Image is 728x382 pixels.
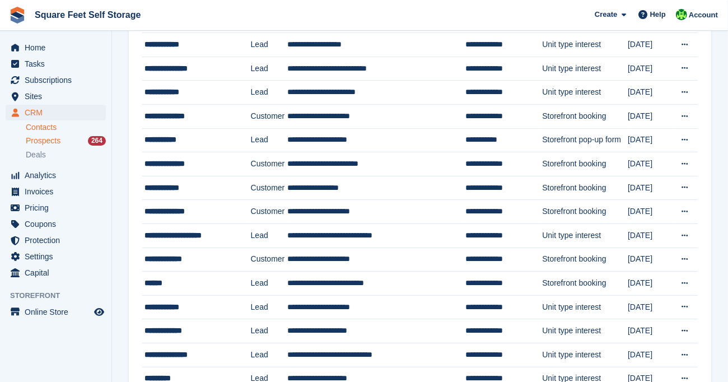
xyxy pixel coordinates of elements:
span: Storefront [10,290,111,301]
td: Lead [251,57,288,81]
span: Pricing [25,200,92,216]
td: [DATE] [628,128,672,152]
td: Lead [251,223,288,248]
td: Customer [251,152,288,176]
td: Lead [251,128,288,152]
img: stora-icon-8386f47178a22dfd0bd8f6a31ec36ba5ce8667c1dd55bd0f319d3a0aa187defe.svg [9,7,26,24]
a: menu [6,40,106,55]
td: Unit type interest [542,295,628,319]
td: Lead [251,272,288,296]
td: Unit type interest [542,81,628,105]
td: [DATE] [628,104,672,128]
a: menu [6,88,106,104]
a: menu [6,184,106,199]
a: menu [6,249,106,264]
td: [DATE] [628,176,672,200]
td: [DATE] [628,272,672,296]
td: Storefront booking [542,104,628,128]
a: menu [6,265,106,281]
a: menu [6,56,106,72]
a: Contacts [26,122,106,133]
td: [DATE] [628,33,672,57]
span: Coupons [25,216,92,232]
a: Prospects 264 [26,135,106,147]
a: menu [6,105,106,120]
span: Protection [25,232,92,248]
span: Prospects [26,136,60,146]
td: Storefront booking [542,248,628,272]
td: [DATE] [628,343,672,367]
span: Tasks [25,56,92,72]
td: Storefront booking [542,176,628,200]
a: menu [6,200,106,216]
td: [DATE] [628,57,672,81]
a: menu [6,304,106,320]
td: Unit type interest [542,319,628,343]
td: Customer [251,104,288,128]
a: menu [6,216,106,232]
td: Lead [251,295,288,319]
span: Home [25,40,92,55]
td: Customer [251,176,288,200]
td: [DATE] [628,200,672,224]
span: Help [650,9,666,20]
td: [DATE] [628,81,672,105]
td: Unit type interest [542,57,628,81]
span: Create [595,9,617,20]
td: Unit type interest [542,223,628,248]
td: Customer [251,200,288,224]
span: Settings [25,249,92,264]
a: Deals [26,149,106,161]
td: Lead [251,81,288,105]
td: [DATE] [628,223,672,248]
td: [DATE] [628,248,672,272]
td: Unit type interest [542,343,628,367]
span: Subscriptions [25,72,92,88]
td: Storefront booking [542,200,628,224]
div: 264 [88,136,106,146]
td: [DATE] [628,152,672,176]
a: Preview store [92,305,106,319]
span: Sites [25,88,92,104]
td: Storefront booking [542,152,628,176]
td: [DATE] [628,295,672,319]
a: menu [6,72,106,88]
span: Capital [25,265,92,281]
td: Customer [251,248,288,272]
td: [DATE] [628,319,672,343]
td: Lead [251,343,288,367]
span: Online Store [25,304,92,320]
span: Invoices [25,184,92,199]
span: Analytics [25,167,92,183]
td: Storefront booking [542,272,628,296]
img: Lorraine Cassidy [676,9,687,20]
span: CRM [25,105,92,120]
span: Deals [26,150,46,160]
span: Account [689,10,718,21]
a: menu [6,167,106,183]
a: menu [6,232,106,248]
td: Storefront pop-up form [542,128,628,152]
td: Lead [251,33,288,57]
td: Lead [251,319,288,343]
a: Square Feet Self Storage [30,6,145,24]
td: Unit type interest [542,33,628,57]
